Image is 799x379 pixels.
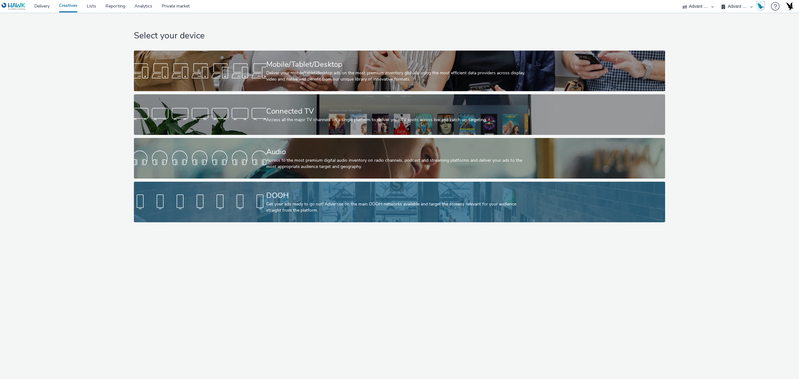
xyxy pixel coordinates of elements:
[266,106,531,117] div: Connected TV
[266,70,531,83] div: Deliver your mobile/tablet/desktop ads on the most premium inventory globally using the most effi...
[134,138,665,179] a: AudioAccess to the most premium digital audio inventory on radio channels, podcast and streaming ...
[134,30,665,42] h1: Select your device
[134,94,665,135] a: Connected TVAccess all the major TV channels on a single platform to deliver your TV spots across...
[134,51,665,91] a: Mobile/Tablet/DesktopDeliver your mobile/tablet/desktop ads on the most premium inventory globall...
[266,146,531,157] div: Audio
[785,2,794,11] img: Account UK
[266,201,531,214] div: Get your ads ready to go out! Advertise on the main DOOH networks available and target the screen...
[266,157,531,170] div: Access to the most premium digital audio inventory on radio channels, podcast and streaming platf...
[266,190,531,201] div: DOOH
[756,1,765,11] img: Hawk Academy
[134,182,665,222] a: DOOHGet your ads ready to go out! Advertise on the main DOOH networks available and target the sc...
[266,59,531,70] div: Mobile/Tablet/Desktop
[756,1,768,11] a: Hawk Academy
[266,117,531,123] div: Access all the major TV channels on a single platform to deliver your TV spots across live and ca...
[2,2,26,10] img: undefined Logo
